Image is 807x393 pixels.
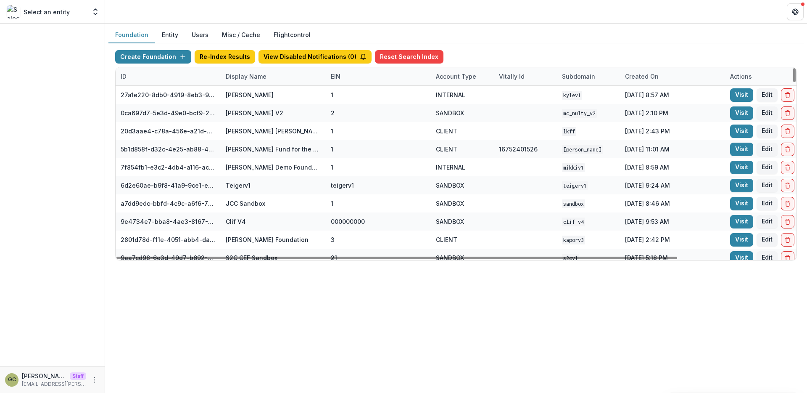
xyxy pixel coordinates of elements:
button: Users [185,27,215,43]
div: ID [116,72,132,81]
button: Get Help [787,3,804,20]
div: Created on [620,67,725,85]
div: 27a1e220-8db0-4919-8eb3-9f29ee33f7b0 [121,90,216,99]
code: mikkiv1 [562,163,585,172]
button: Edit [757,106,778,120]
div: [DATE] 8:59 AM [620,158,725,176]
div: 16752401526 [499,145,538,154]
div: 1 [331,163,333,172]
code: sandbox [562,199,585,208]
div: EIN [326,67,431,85]
a: Visit [730,88,753,102]
div: [PERSON_NAME] [PERSON_NAME] Family Foundation [226,127,321,135]
div: 1 [331,90,333,99]
div: [PERSON_NAME] [226,90,274,99]
code: Clif V4 [562,218,585,226]
div: Subdomain [557,67,620,85]
div: JCC Sandbox [226,199,265,208]
div: a7dd9edc-bbfd-4c9c-a6f6-76d0743bf1cd [121,199,216,208]
div: 1 [331,145,333,154]
code: lkff [562,127,576,136]
div: SANDBOX [436,181,464,190]
div: 5b1d858f-d32c-4e25-ab88-434536713791 [121,145,216,154]
a: Visit [730,179,753,192]
div: ID [116,67,221,85]
div: 7f854fb1-e3c2-4db4-a116-aca576521abc [121,163,216,172]
a: Visit [730,161,753,174]
button: Edit [757,197,778,210]
div: [DATE] 2:43 PM [620,122,725,140]
div: [PERSON_NAME] Foundation [226,235,309,244]
div: INTERNAL [436,163,465,172]
div: teigerv1 [331,181,354,190]
button: Misc / Cache [215,27,267,43]
button: Edit [757,215,778,228]
button: Delete Foundation [781,179,794,192]
code: kylev1 [562,91,582,100]
code: mc_nulty_v2 [562,109,597,118]
div: Display Name [221,67,326,85]
button: View Disabled Notifications (0) [258,50,372,64]
div: Vitally Id [494,67,557,85]
div: 1 [331,127,333,135]
button: Edit [757,88,778,102]
button: Delete Foundation [781,125,794,138]
div: [DATE] 8:46 AM [620,194,725,212]
a: Visit [730,143,753,156]
a: Visit [730,233,753,247]
div: SANDBOX [436,199,464,208]
div: Created on [620,72,664,81]
div: 2 [331,109,335,117]
div: Actions [725,72,757,81]
div: Account Type [431,67,494,85]
div: [DATE] 9:24 AM [620,176,725,194]
button: Open entity switcher [90,3,101,20]
div: [DATE] 2:10 PM [620,104,725,122]
div: EIN [326,72,345,81]
div: Clif V4 [226,217,246,226]
button: Delete Foundation [781,143,794,156]
p: Staff [70,372,86,380]
button: Delete Foundation [781,88,794,102]
button: Edit [757,125,778,138]
a: Visit [730,215,753,228]
div: 0ca697d7-5e3d-49e0-bcf9-217f69e92d71 [121,109,216,117]
div: S2C CEF Sandbox [226,253,277,262]
button: More [90,375,100,385]
p: [EMAIL_ADDRESS][PERSON_NAME][DOMAIN_NAME] [22,380,86,388]
button: Create Foundation [115,50,191,64]
div: Teigerv1 [226,181,251,190]
a: Flightcontrol [274,30,311,39]
div: [DATE] 2:42 PM [620,231,725,249]
button: Delete Foundation [781,161,794,174]
button: Edit [757,143,778,156]
div: [PERSON_NAME] Fund for the Blind [226,145,321,154]
code: teigerv1 [562,181,588,190]
div: [DATE] 8:57 AM [620,86,725,104]
div: [DATE] 5:18 PM [620,249,725,267]
div: CLIENT [436,127,457,135]
code: [PERSON_NAME] [562,145,603,154]
button: Edit [757,161,778,174]
div: SANDBOX [436,217,464,226]
button: Delete Foundation [781,106,794,120]
button: Edit [757,179,778,192]
div: Subdomain [557,72,600,81]
button: Foundation [108,27,155,43]
div: 1 [331,199,333,208]
code: s2cv1 [562,254,579,263]
div: 2801d78d-f11e-4051-abb4-dab00da98882 [121,235,216,244]
div: Account Type [431,72,481,81]
a: Visit [730,125,753,138]
div: 6d2e60ae-b9f8-41a9-9ce1-e608d0f20ec5 [121,181,216,190]
img: Select an entity [7,5,20,19]
a: Visit [730,197,753,210]
div: Display Name [221,72,272,81]
button: Entity [155,27,185,43]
